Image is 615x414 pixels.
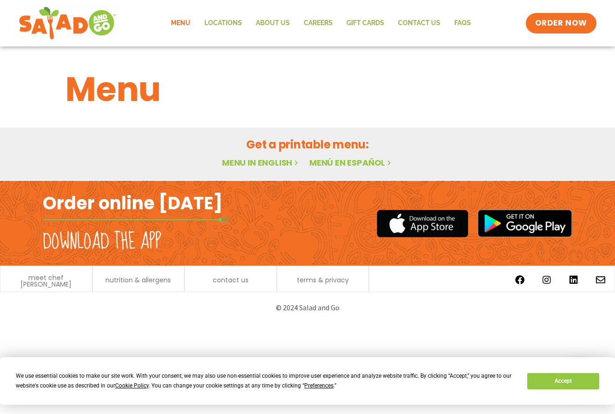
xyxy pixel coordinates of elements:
[391,13,447,34] a: Contact Us
[340,13,391,34] a: GIFT CARDS
[164,13,478,34] nav: Menu
[65,64,550,114] h1: Menu
[16,371,516,391] div: We use essential cookies to make our site work. With your consent, we may also use non-essential ...
[526,13,596,33] a: ORDER NOW
[304,382,334,389] span: Preferences
[249,13,297,34] a: About Us
[527,373,599,389] button: Accept
[478,209,572,237] img: google_play
[535,18,587,29] span: ORDER NOW
[164,13,197,34] a: Menu
[309,157,393,168] a: Menú en español
[377,208,468,239] img: appstore
[65,136,550,153] h2: Get a printable menu:
[19,5,117,42] img: new-SAG-logo-768×292
[43,192,222,214] h2: Order online [DATE]
[5,274,87,287] a: meet chef [PERSON_NAME]
[47,301,568,314] p: © 2024 Salad and Go
[197,13,249,34] a: Locations
[213,277,249,283] a: contact us
[105,277,171,283] a: nutrition & allergens
[297,13,340,34] a: Careers
[43,217,229,222] img: fork
[43,229,161,255] h2: Download the app
[115,382,149,389] span: Cookie Policy
[297,277,349,283] a: terms & privacy
[447,13,478,34] a: FAQs
[222,157,300,168] a: Menu in English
